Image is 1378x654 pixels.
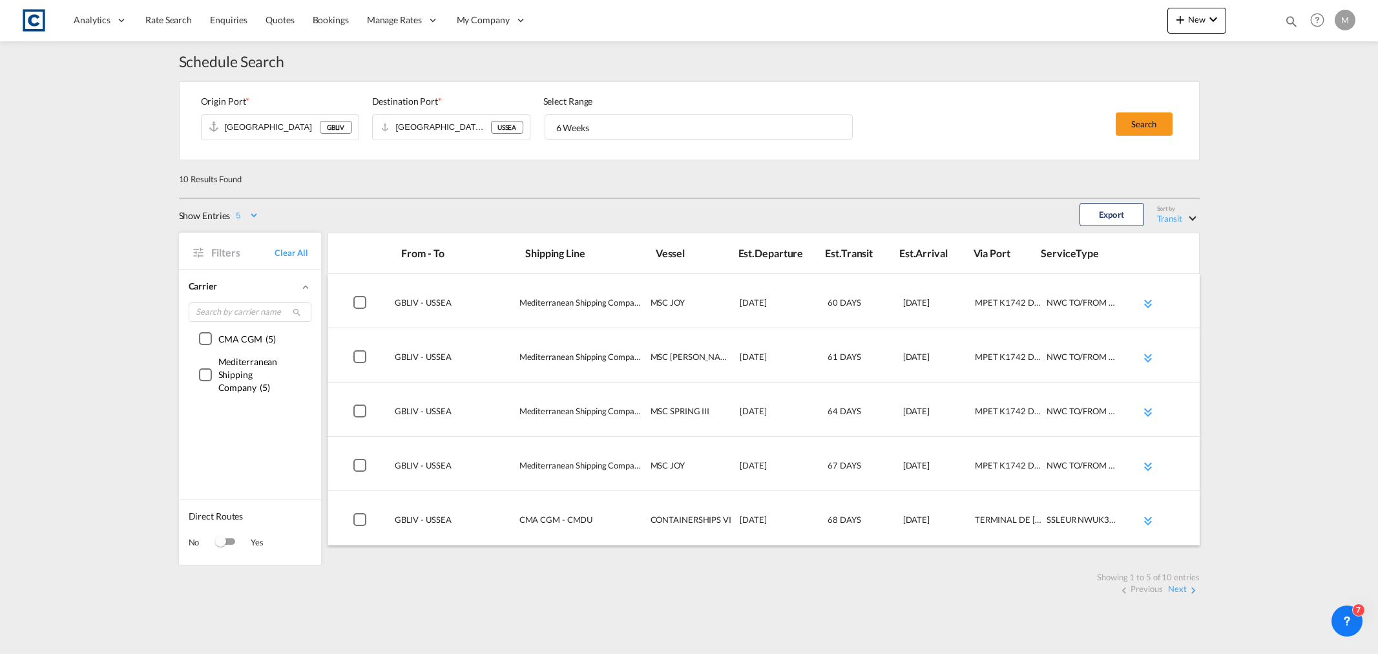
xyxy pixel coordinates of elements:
img: 1fdb9190129311efbfaf67cbb4249bed.jpeg [19,6,48,35]
span: Filters [211,246,275,260]
div: 2025-12-01T08:00:00.000 [903,504,972,545]
div: NWC TO/FROM UK WEST COAST AND SPAIN PORTUGAL SERVICE [1047,450,1115,491]
span: Help [1306,9,1328,31]
div: MPET K1742 DEURGANCK TERMINAL,SINES CONTAINER TERMINAL [975,450,1043,491]
span: Mediterranean Shipping Company [218,356,278,392]
div: ServiceType [1041,246,1109,260]
span: Yes [238,536,264,548]
div: Mediterranean Shipping Company - MSCU [519,450,644,491]
md-icon: icon-chevron-double-down md-link-fg [1140,296,1156,311]
button: icon-chevron-leftPrevious [1118,584,1166,596]
span: New [1173,14,1221,25]
span: CMA CGM [218,333,262,344]
span: 5 [268,333,273,344]
div: Liverpool / GBLIV Seattle / USSEA [395,450,519,491]
div: Via Port [974,246,1041,260]
div: 67 DAYS [828,450,896,491]
a: Clear All [275,247,308,258]
md-checkbox: () [199,332,276,345]
div: GBLIV [320,121,352,134]
div: Schedule Search [179,51,1200,72]
div: USSEA [491,121,523,134]
div: Est.Arrival [899,246,967,260]
div: Showing 1 to 5 of 10 entries [1097,571,1199,583]
div: 68 DAYS [828,504,896,545]
div: ( ) [218,333,276,346]
div: 10 Results Found [179,173,242,185]
div: SSLEUR NWUK3 Service [1047,504,1115,545]
span: Direct Routes [189,510,311,529]
div: 2025-11-27T07:00:00.000 [903,396,972,437]
span: Carrier [189,280,217,291]
md-select: Select Range: 6 Weeks [545,114,853,140]
div: MSC SPRING III [651,396,734,437]
div: Liverpool / GBLIV Seattle / USSEA [395,504,519,545]
div: Select Range [543,95,854,108]
div: NWC TO/FROM UK WEST COAST AND SPAIN PORTUGAL SERVICE [1047,396,1115,437]
div: 64 DAYS [828,396,896,437]
div: Liverpool / GBLIV Seattle / USSEA [395,396,519,437]
div: Transit [1157,213,1182,224]
div: M [1335,10,1355,30]
div: 2025-11-13T07:00:00.000 [903,287,972,328]
div: TERMINAL DE FRANCE,NINGBO MEISHAN ISLAND INTERNATIONAL [975,504,1043,545]
md-icon: icon-chevron-double-down md-link-fg [1140,405,1156,420]
md-icon: icon-chevron-up [300,281,311,293]
span: Rate Search [145,14,192,25]
div: 2025-09-13T10:30:00.000 [740,341,808,383]
input: Select Origin Port [225,118,320,137]
div: 61 DAYS [828,341,896,383]
div: 2025-09-14T15:00:00.000 [740,287,808,328]
div: MPET K1742 DEURGANCK TERMINAL,SINES CONTAINER TERMINAL [975,287,1043,328]
span: My Company [457,14,510,26]
span: 5 [262,382,267,393]
div: Vessel [656,246,738,260]
div: 6 Weeks [556,122,589,133]
div: Origin Port [201,95,359,108]
md-icon: icon-chevron-right [1187,584,1200,596]
div: ( ) [218,355,301,394]
span: Analytics [74,14,110,26]
span: Bookings [313,14,349,25]
div: 2025-10-05T15:00:00.000 [740,450,808,491]
div: NWC TO/FROM UK WEST COAST AND SPAIN PORTUGAL SERVICE [1047,287,1115,328]
button: Export [1080,203,1144,226]
span: Enquiries [210,14,247,25]
div: MSC JOY [651,287,734,328]
div: 2025-09-24T18:45:00.000 [740,396,808,437]
div: NWC TO/FROM UK WEST COAST AND SPAIN PORTUGAL SERVICE [1047,341,1115,383]
md-select: Select: Transit [1157,211,1200,226]
div: MPET K1742 DEURGANCK TERMINAL,SINES CONTAINER TERMINAL [975,341,1043,383]
div: Destination Port [372,95,530,108]
div: Help [1306,9,1335,32]
div: Sort by [1157,205,1175,213]
div: Show Entries [179,209,231,224]
button: icon-plus 400-fgNewicon-chevron-down [1167,8,1226,34]
md-icon: icon-chevron-double-down md-link-fg [1140,513,1156,529]
div: Liverpool / GBLIV Seattle / USSEA [395,287,519,328]
div: MSC JOY [651,450,734,491]
div: 2025-11-13T07:00:00.000 [903,341,972,383]
div: Est.Transit [825,246,893,260]
md-icon: icon-chevron-double-down md-link-fg [1140,459,1156,474]
input: Select Destination Port [396,118,491,137]
div: 2025-09-24T01:00:00.000 [740,504,808,545]
div: Liverpool / GBLIV Seattle / USSEA [395,341,519,383]
div: Carrier [189,280,311,293]
div: CONTAINERSHIPS VI [651,504,734,545]
div: 60 DAYS [828,287,896,328]
span: Manage Rates [367,14,422,26]
div: Mediterranean Shipping Company - MSCU [519,396,644,437]
div: Mediterranean Shipping Company - MSCU [519,341,644,383]
span: Quotes [266,14,294,25]
div: MPET K1742 DEURGANCK TERMINAL,SINES CONTAINER TERMINAL [975,396,1043,437]
md-icon: icon-chevron-double-down md-link-fg [1140,350,1156,366]
md-icon: icon-chevron-down [1206,12,1221,27]
button: Nexticon-chevron-right [1168,584,1200,596]
div: From - To [401,246,525,260]
md-icon: icon-plus 400-fg [1173,12,1188,27]
div: icon-magnify [1284,14,1299,34]
div: 2025-12-11T07:00:00.000 [903,450,972,491]
span: Previous [1131,584,1163,594]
